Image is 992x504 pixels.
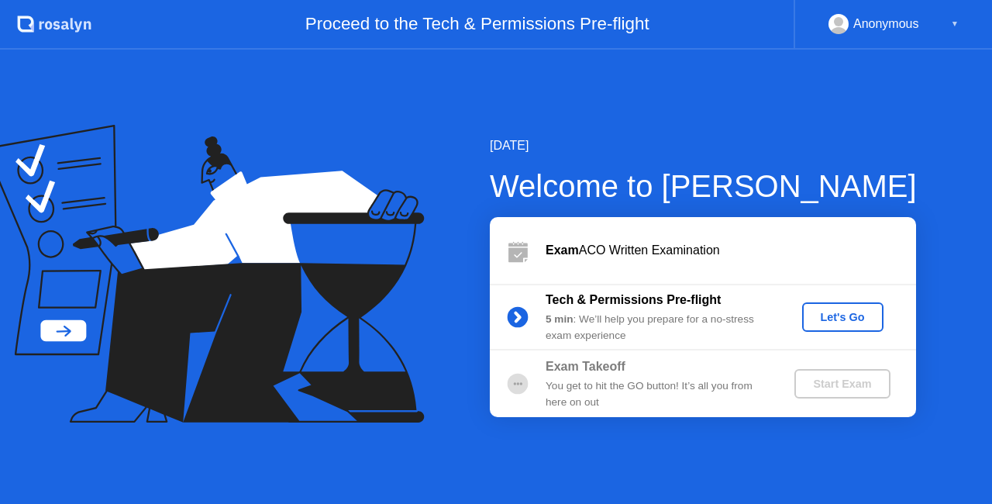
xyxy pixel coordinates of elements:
b: Tech & Permissions Pre-flight [546,293,721,306]
b: Exam [546,243,579,257]
button: Start Exam [794,369,890,399]
div: You get to hit the GO button! It’s all you from here on out [546,378,769,410]
div: ▼ [951,14,959,34]
b: 5 min [546,313,573,325]
div: : We’ll help you prepare for a no-stress exam experience [546,312,769,343]
div: ACO Written Examination [546,241,916,260]
div: Anonymous [853,14,919,34]
div: Let's Go [808,311,877,323]
div: Start Exam [801,378,883,390]
div: [DATE] [490,136,917,155]
div: Welcome to [PERSON_NAME] [490,163,917,209]
b: Exam Takeoff [546,360,625,373]
button: Let's Go [802,302,883,332]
